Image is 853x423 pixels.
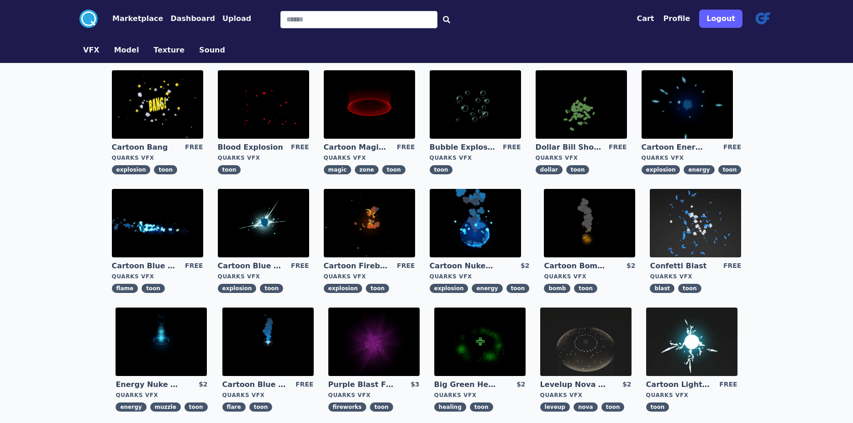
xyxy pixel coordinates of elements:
a: Levelup Nova Effect [540,380,606,390]
img: imgAlt [536,70,627,139]
div: Quarks VFX [116,392,207,399]
div: $2 [516,380,525,390]
div: FREE [723,261,741,271]
a: Cartoon Fireball Explosion [324,261,390,271]
a: Purple Blast Fireworks [328,380,394,390]
div: Quarks VFX [434,392,526,399]
span: toon [142,284,165,293]
img: imgAlt [112,189,203,257]
span: leveup [540,402,570,412]
div: $3 [411,380,419,390]
div: FREE [723,142,741,152]
div: FREE [291,261,309,271]
img: imgAlt [430,70,521,139]
span: toon [566,165,590,174]
a: Energy Nuke Muzzle Flash [116,380,181,390]
div: $2 [521,261,529,271]
div: $2 [627,261,635,271]
span: explosion [218,284,257,293]
span: healing [434,402,466,412]
img: imgAlt [218,70,309,139]
img: profile [752,8,774,30]
span: toon [430,165,453,174]
span: energy [684,165,714,174]
span: nova [574,402,598,412]
span: toon [370,402,393,412]
span: zone [355,165,379,174]
div: Quarks VFX [222,392,314,399]
span: fireworks [328,402,366,412]
div: $2 [199,380,207,390]
span: toon [601,402,625,412]
a: Blood Explosion [218,142,284,152]
span: energy [472,284,502,293]
span: toon [718,165,742,174]
button: Texture [153,45,184,56]
input: Search [280,11,437,28]
img: imgAlt [324,189,415,257]
span: toon [154,165,177,174]
span: explosion [112,165,151,174]
div: Quarks VFX [328,392,420,399]
a: Big Green Healing Effect [434,380,500,390]
div: FREE [397,261,415,271]
div: Quarks VFX [536,154,627,162]
div: FREE [609,142,627,152]
a: Dashboard [163,13,215,24]
a: Cartoon Blue Flare [222,380,288,390]
a: Bubble Explosion [430,142,495,152]
a: Cartoon Blue Flamethrower [112,261,178,271]
button: Upload [222,13,251,24]
span: magic [324,165,351,174]
span: toon [646,402,669,412]
div: FREE [185,261,203,271]
div: Quarks VFX [324,154,415,162]
span: toon [249,402,273,412]
a: Texture [146,45,192,56]
a: Confetti Blast [650,261,716,271]
div: $2 [622,380,631,390]
div: Quarks VFX [642,154,742,162]
div: FREE [291,142,309,152]
a: Model [107,45,147,56]
span: explosion [430,284,469,293]
img: imgAlt [544,189,635,257]
span: toon [260,284,283,293]
img: imgAlt [218,189,309,257]
img: imgAlt [540,308,632,376]
div: Quarks VFX [646,392,737,399]
span: explosion [324,284,363,293]
img: imgAlt [222,308,314,376]
span: toon [382,165,405,174]
div: FREE [719,380,737,390]
button: Profile [663,13,690,24]
span: toon [506,284,530,293]
div: Quarks VFX [324,273,415,280]
div: Quarks VFX [430,154,521,162]
a: Cartoon Blue Gas Explosion [218,261,284,271]
button: Logout [699,10,742,28]
img: imgAlt [112,70,203,139]
img: imgAlt [430,189,521,257]
button: Cart [637,13,654,24]
img: imgAlt [434,308,526,376]
span: dollar [536,165,563,174]
img: imgAlt [116,308,207,376]
span: energy [116,402,146,412]
a: Logout [699,6,742,31]
img: imgAlt [650,189,741,257]
span: toon [366,284,389,293]
div: Quarks VFX [112,273,203,280]
img: imgAlt [642,70,733,139]
a: Sound [192,45,232,56]
div: Quarks VFX [112,154,203,162]
img: imgAlt [324,70,415,139]
div: FREE [397,142,415,152]
button: Sound [199,45,225,56]
img: imgAlt [328,308,420,376]
button: Marketplace [112,13,163,24]
a: Cartoon Lightning Ball [646,380,712,390]
div: Quarks VFX [218,273,309,280]
div: FREE [185,142,203,152]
